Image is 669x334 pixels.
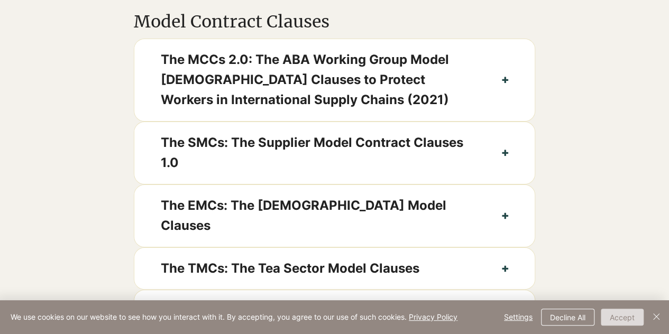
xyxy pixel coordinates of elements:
span: Settings [504,309,533,325]
span: The EMCs: The [DEMOGRAPHIC_DATA] Model Clauses [161,196,475,236]
span: Model Contract Clauses [134,11,329,32]
span: The SMCs: The Supplier Model Contract Clauses 1.0 [161,133,475,173]
span: The MCCs 2.0: The ABA Working Group Model [DEMOGRAPHIC_DATA] Clauses to Protect Workers in Intern... [161,50,475,110]
span: We use cookies on our website to see how you interact with it. By accepting, you agree to our use... [11,312,457,322]
button: The SMCs: The Supplier Model Contract Clauses 1.0 [134,122,535,184]
button: Decline All [541,309,594,326]
button: The MCCs 2.0: The ABA Working Group Model [DEMOGRAPHIC_DATA] Clauses to Protect Workers in Intern... [134,39,535,121]
a: Privacy Policy [409,312,457,321]
button: Close [650,309,663,326]
span: The TMCs: The Tea Sector Model Clauses [161,258,475,279]
button: The TMCs: The Tea Sector Model Clauses [134,248,535,289]
button: The EMCs: The [DEMOGRAPHIC_DATA] Model Clauses [134,185,535,247]
img: Close [650,310,663,323]
button: Accept [601,309,644,326]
